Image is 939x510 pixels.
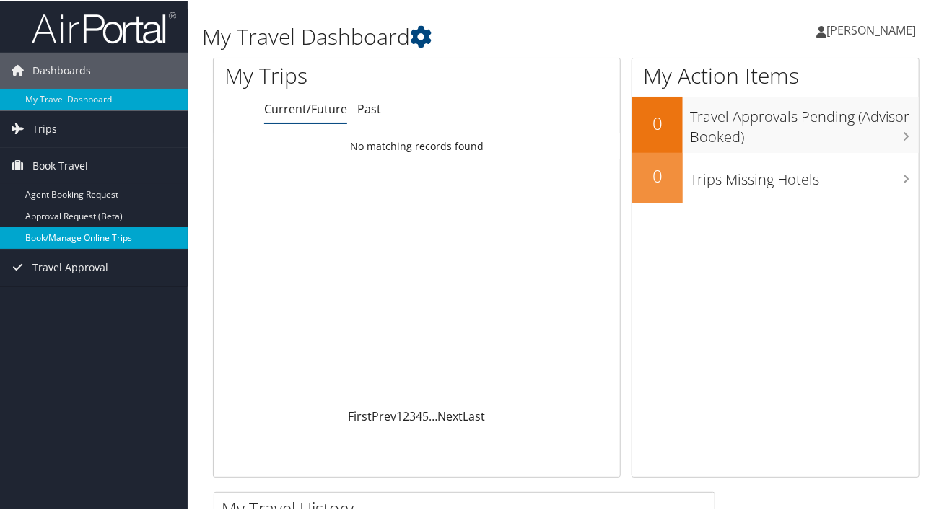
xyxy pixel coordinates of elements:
[826,21,916,37] span: [PERSON_NAME]
[463,407,485,423] a: Last
[372,407,396,423] a: Prev
[214,132,620,158] td: No matching records found
[32,248,108,284] span: Travel Approval
[416,407,422,423] a: 4
[632,59,919,89] h1: My Action Items
[32,110,57,146] span: Trips
[632,95,919,151] a: 0Travel Approvals Pending (Advisor Booked)
[429,407,437,423] span: …
[348,407,372,423] a: First
[632,162,683,187] h2: 0
[32,9,176,43] img: airportal-logo.png
[409,407,416,423] a: 3
[202,20,688,50] h1: My Travel Dashboard
[690,98,919,146] h3: Travel Approvals Pending (Advisor Booked)
[32,51,91,87] span: Dashboards
[422,407,429,423] a: 5
[32,146,88,183] span: Book Travel
[690,161,919,188] h3: Trips Missing Hotels
[403,407,409,423] a: 2
[632,110,683,134] h2: 0
[396,407,403,423] a: 1
[816,7,930,50] a: [PERSON_NAME]
[264,100,347,115] a: Current/Future
[437,407,463,423] a: Next
[632,151,919,202] a: 0Trips Missing Hotels
[357,100,381,115] a: Past
[224,59,440,89] h1: My Trips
